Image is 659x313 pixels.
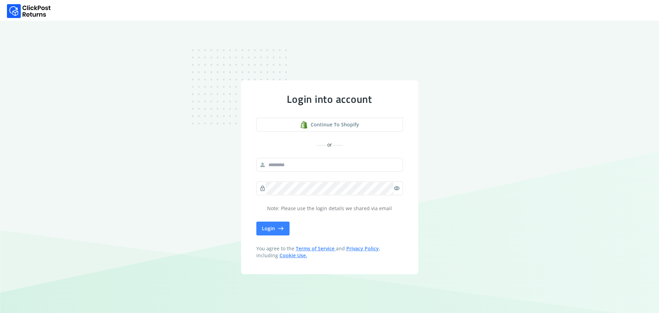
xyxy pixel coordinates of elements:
[346,245,379,252] a: Privacy Policy
[256,93,403,105] div: Login into account
[394,184,400,193] span: visibility
[278,224,284,233] span: east
[300,121,308,129] img: shopify logo
[256,118,403,132] a: shopify logoContinue to shopify
[7,4,51,18] img: Logo
[296,245,336,252] a: Terms of Service
[259,184,266,193] span: lock
[256,141,403,148] div: or
[256,205,403,212] p: Note: Please use the login details we shared via email
[256,118,403,132] button: Continue to shopify
[259,160,266,170] span: person
[256,222,290,235] button: Login east
[280,252,307,259] a: Cookie Use.
[311,121,359,128] span: Continue to shopify
[256,245,403,259] span: You agree to the and , including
